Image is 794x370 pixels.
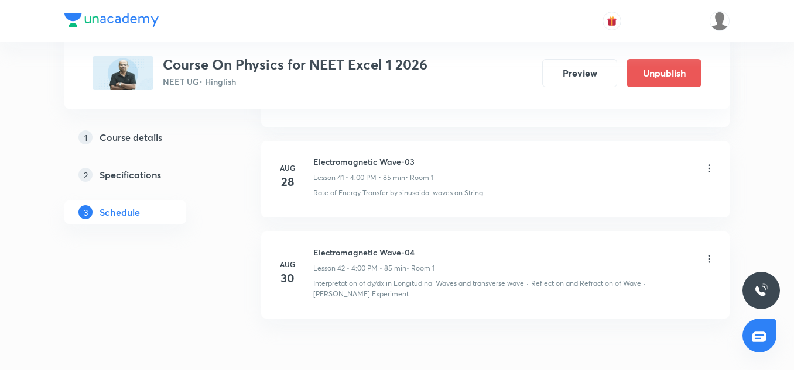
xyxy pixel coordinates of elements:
img: Arpit Srivastava [710,11,730,31]
img: ttu [754,283,768,298]
p: 3 [78,205,93,219]
h5: Course details [100,130,162,144]
p: Lesson 41 • 4:00 PM • 85 min [313,172,405,183]
h3: Course On Physics for NEET Excel 1 2026 [163,56,427,73]
h4: 30 [276,269,299,287]
h5: Schedule [100,205,140,219]
a: 1Course details [64,126,224,149]
img: avatar [607,16,617,26]
p: Reflection and Refraction of Wave [531,278,641,289]
p: 1 [78,130,93,144]
h6: Aug [276,259,299,269]
p: Interpretation of dy/dx in Longitudinal Waves and transverse wave [313,278,524,289]
div: · [644,278,646,289]
img: Company Logo [64,13,159,27]
div: · [526,278,529,289]
p: • Room 1 [405,172,433,183]
button: Unpublish [627,59,701,87]
p: 2 [78,168,93,182]
img: C1B1F7A8-9F77-48E3-AAD7-869D70EE7FF0_plus.png [93,56,153,90]
a: 2Specifications [64,163,224,186]
h6: Electromagnetic Wave-04 [313,246,434,258]
h5: Specifications [100,168,161,182]
p: • Room 1 [406,263,434,274]
h6: Aug [276,162,299,173]
button: avatar [603,12,621,30]
h6: Electromagnetic Wave-03 [313,155,433,168]
h4: 28 [276,173,299,191]
button: Preview [542,59,617,87]
a: Company Logo [64,13,159,30]
p: Rate of Energy Transfer by sinusoidal waves on String [313,188,483,198]
p: NEET UG • Hinglish [163,75,427,88]
p: [PERSON_NAME] Experiment [313,289,409,299]
p: Lesson 42 • 4:00 PM • 85 min [313,263,406,274]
